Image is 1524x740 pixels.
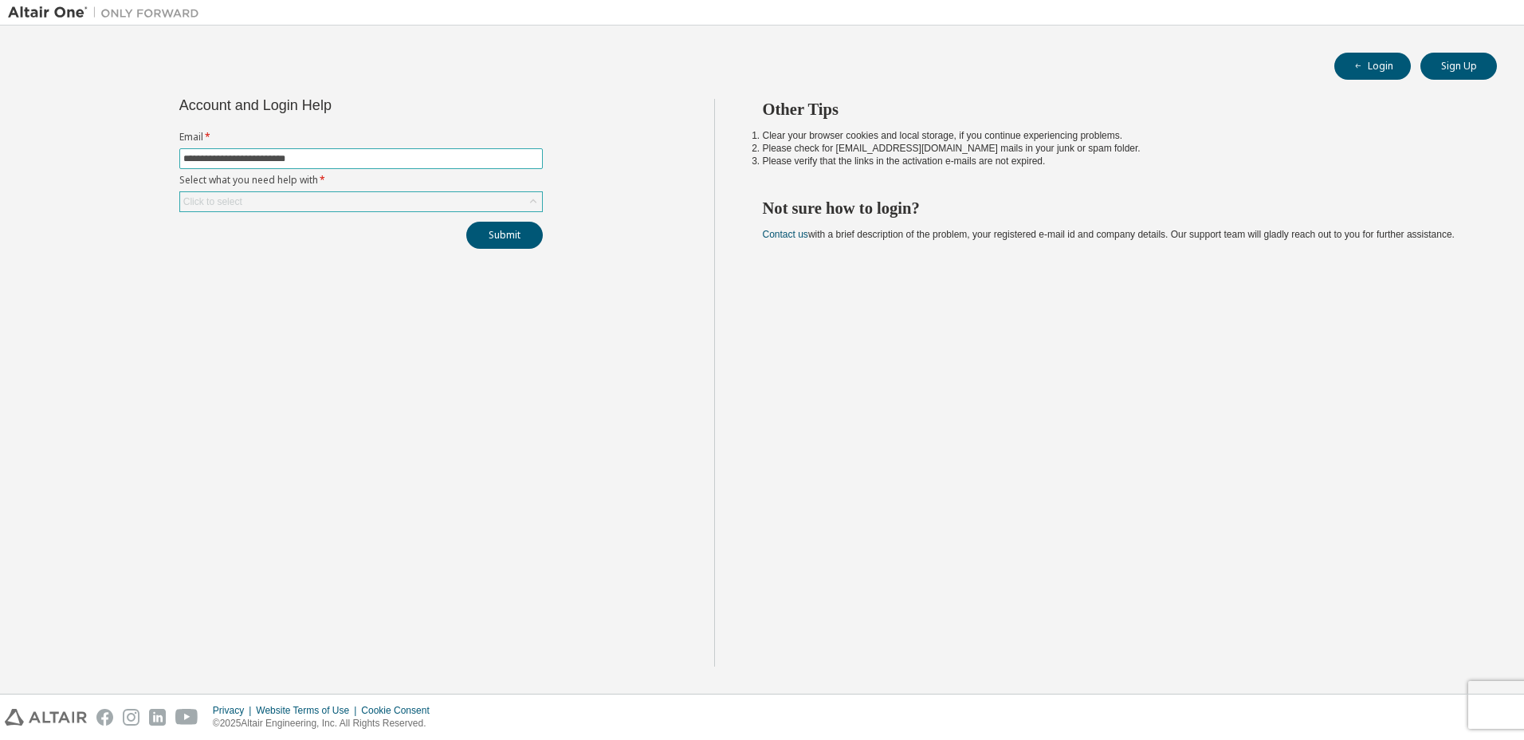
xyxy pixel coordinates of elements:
button: Login [1334,53,1411,80]
label: Email [179,131,543,144]
label: Select what you need help with [179,174,543,187]
img: youtube.svg [175,709,198,726]
li: Please verify that the links in the activation e-mails are not expired. [763,155,1469,167]
img: Altair One [8,5,207,21]
div: Click to select [180,192,542,211]
h2: Not sure how to login? [763,198,1469,218]
div: Cookie Consent [361,704,438,717]
img: altair_logo.svg [5,709,87,726]
img: instagram.svg [123,709,139,726]
div: Click to select [183,195,242,208]
button: Submit [466,222,543,249]
img: linkedin.svg [149,709,166,726]
div: Website Terms of Use [256,704,361,717]
img: facebook.svg [96,709,113,726]
span: with a brief description of the problem, your registered e-mail id and company details. Our suppo... [763,229,1455,240]
a: Contact us [763,229,808,240]
div: Account and Login Help [179,99,470,112]
p: © 2025 Altair Engineering, Inc. All Rights Reserved. [213,717,439,730]
li: Clear your browser cookies and local storage, if you continue experiencing problems. [763,129,1469,142]
h2: Other Tips [763,99,1469,120]
button: Sign Up [1420,53,1497,80]
div: Privacy [213,704,256,717]
li: Please check for [EMAIL_ADDRESS][DOMAIN_NAME] mails in your junk or spam folder. [763,142,1469,155]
